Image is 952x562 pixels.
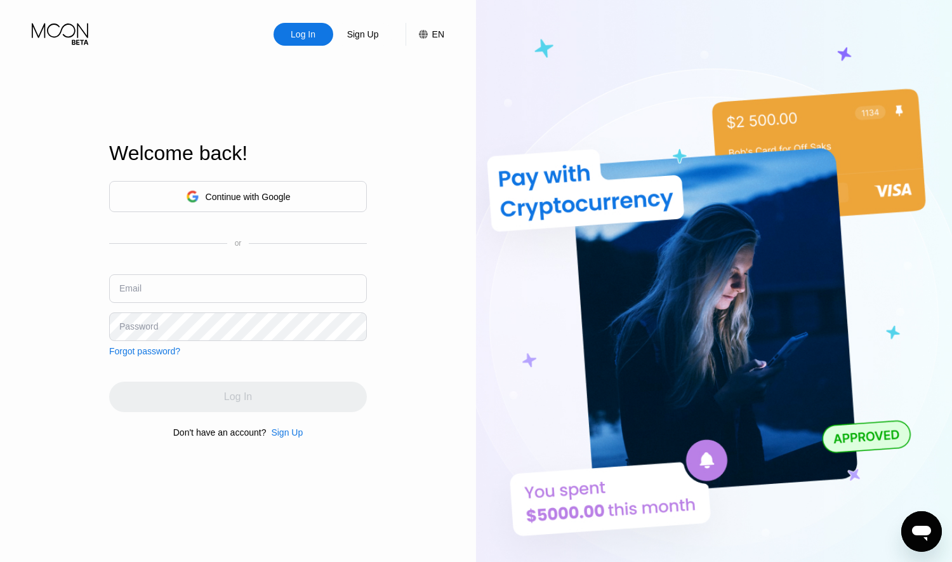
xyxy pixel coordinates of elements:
[346,28,380,41] div: Sign Up
[901,511,942,552] iframe: Button to launch messaging window
[235,239,242,248] div: or
[289,28,317,41] div: Log In
[271,427,303,438] div: Sign Up
[432,29,444,39] div: EN
[333,23,393,46] div: Sign Up
[173,427,267,438] div: Don't have an account?
[406,23,444,46] div: EN
[109,181,367,212] div: Continue with Google
[274,23,333,46] div: Log In
[109,142,367,165] div: Welcome back!
[119,283,142,293] div: Email
[119,321,158,331] div: Password
[266,427,303,438] div: Sign Up
[109,346,180,356] div: Forgot password?
[206,192,291,202] div: Continue with Google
